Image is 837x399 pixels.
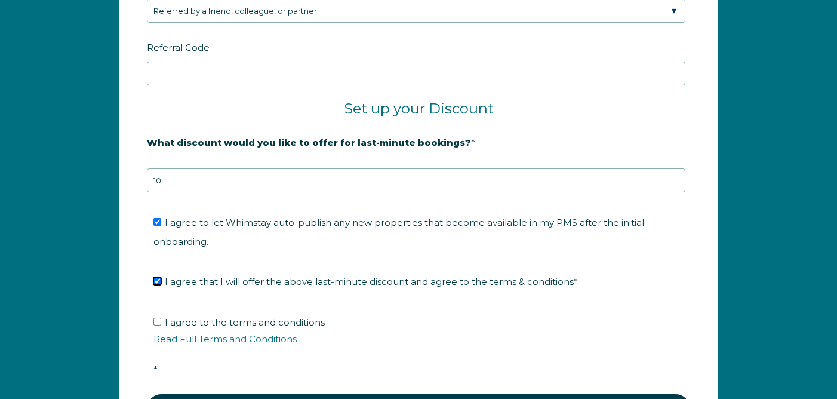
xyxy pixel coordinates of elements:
[153,277,161,285] input: I agree that I will offer the above last-minute discount and agree to the terms & conditions*
[153,333,297,345] a: Read Full Terms and Conditions
[147,156,334,167] strong: 20% is recommended, minimum of 10%
[344,100,494,117] span: Set up your Discount
[147,38,210,57] span: Referral Code
[153,317,692,375] span: I agree to the terms and conditions
[153,218,161,226] input: I agree to let Whimstay auto-publish any new properties that become available in my PMS after the...
[165,276,578,287] span: I agree that I will offer the above last-minute discount and agree to the terms & conditions
[147,137,471,148] strong: What discount would you like to offer for last-minute bookings?
[153,217,644,247] span: I agree to let Whimstay auto-publish any new properties that become available in my PMS after the...
[153,318,161,326] input: I agree to the terms and conditionsRead Full Terms and Conditions*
